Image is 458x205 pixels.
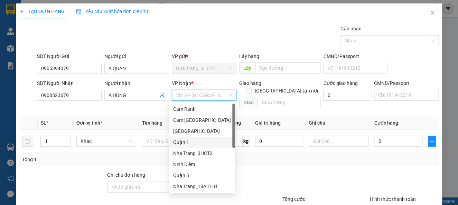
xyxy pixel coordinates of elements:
[169,148,235,159] div: Nha Trang_3HCT2
[169,181,235,192] div: Nha Trang_18A THĐ
[428,138,436,144] span: plus
[323,90,371,101] input: Cước giao hàng
[374,79,439,87] div: CMND/Passport
[428,136,436,147] button: plus
[306,116,372,130] th: Ghi chú
[173,127,231,135] div: [GEOGRAPHIC_DATA]
[37,79,102,87] div: SĐT Người Nhận
[43,10,68,42] b: Gửi khách hàng
[37,52,102,60] div: SĐT Người Gửi
[76,9,81,14] img: icon
[173,172,231,179] div: Quận 5
[309,136,369,147] input: Ghi Chú
[19,9,24,14] span: plus
[76,120,102,126] span: Đơn vị tính
[370,196,416,202] label: Hình thức thanh toán
[9,45,38,89] b: Phương Nam Express
[172,80,191,86] span: VP Nhận
[142,120,162,126] span: Tên hàng
[142,136,202,147] input: VD: Bàn, Ghế
[75,9,92,25] img: logo.jpg
[169,170,235,181] div: Quận 5
[255,120,281,126] span: Giá trị hàng
[22,136,33,147] button: delete
[239,80,261,86] span: Giao hàng
[323,80,357,86] label: Cước giao hàng
[173,105,231,113] div: Cam Ranh
[282,196,305,202] span: Tổng cước
[19,9,64,14] span: TẠO ĐƠN HÀNG
[430,10,435,16] span: close
[252,87,320,95] span: [GEOGRAPHIC_DATA] tận nơi
[169,159,235,170] div: Ninh Diêm
[76,9,149,14] span: Yêu cầu xuất hóa đơn điện tử
[239,97,258,108] span: Giao
[258,97,321,108] input: Dọc đường
[423,3,442,23] button: Close
[169,126,235,137] div: Ninh Hòa
[104,52,169,60] div: Người gửi
[169,137,235,148] div: Quận 1
[104,79,169,87] div: Người nhận
[173,138,231,146] div: Quận 1
[172,52,236,60] div: VP gửi
[239,62,255,74] span: Lấy
[173,160,231,168] div: Ninh Diêm
[176,63,232,74] span: Nha Trang_3HCT2
[255,136,303,147] input: 0
[22,156,177,163] div: Tổng: 1
[323,52,388,60] div: CMND/Passport
[340,26,361,31] label: Gán nhãn
[58,33,95,41] li: (c) 2017
[255,62,321,74] input: Dọc đường
[159,92,165,98] span: user-add
[243,136,250,147] span: kg
[58,26,95,32] b: [DOMAIN_NAME]
[169,115,235,126] div: Cam Thành Bắc
[173,149,231,157] div: Nha Trang_3HCT2
[81,136,132,146] span: Khác
[173,183,231,190] div: Nha Trang_18A THĐ
[173,116,231,124] div: Cam [GEOGRAPHIC_DATA]
[169,104,235,115] div: Cam Ranh
[239,53,259,59] span: Lấy hàng
[107,182,193,193] input: Ghi chú đơn hàng
[374,120,398,126] span: Cước hàng
[107,172,145,178] label: Ghi chú đơn hàng
[40,120,46,126] span: SL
